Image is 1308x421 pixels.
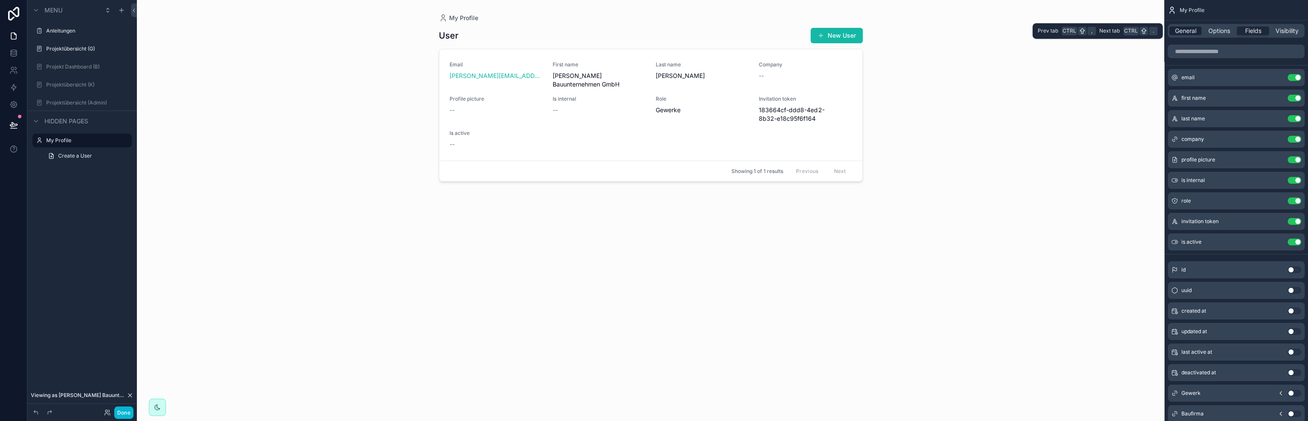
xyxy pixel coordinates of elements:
[1275,27,1299,35] span: Visibility
[450,72,542,80] a: [PERSON_NAME][EMAIL_ADDRESS][DOMAIN_NAME]
[44,6,62,15] span: Menu
[1181,218,1219,225] span: invitation token
[46,137,127,144] label: My Profile
[1088,27,1095,34] span: ,
[1181,308,1206,314] span: created at
[1150,27,1157,34] span: .
[1038,27,1058,34] span: Prev tab
[439,49,862,161] a: Email[PERSON_NAME][EMAIL_ADDRESS][DOMAIN_NAME]First name[PERSON_NAME] Bauunternehmen GmbHLast nam...
[46,27,130,34] label: Anleitungen
[553,96,645,102] span: Is internal
[656,61,749,68] span: Last name
[1181,287,1192,294] span: uuid
[114,406,133,419] button: Done
[43,149,132,163] a: Create a User
[1099,27,1120,34] span: Next tab
[46,63,130,70] label: Projekt Dashboard (B)
[1062,27,1077,35] span: Ctrl
[439,14,478,22] a: My Profile
[450,130,542,137] span: Is active
[1123,27,1139,35] span: Ctrl
[1180,7,1204,14] span: My Profile
[1181,136,1204,143] span: company
[553,72,645,89] span: [PERSON_NAME] Bauunternehmen GmbH
[1181,349,1212,355] span: last active at
[656,106,681,114] span: Gewerke
[1181,197,1191,204] span: role
[759,96,852,102] span: Invitation token
[656,72,749,80] span: [PERSON_NAME]
[1208,27,1230,35] span: Options
[44,117,88,125] span: Hidden pages
[1181,239,1201,245] span: is active
[31,392,127,399] span: Viewing as [PERSON_NAME] Bauunternehmen GmbH
[759,106,852,123] span: 183664cf-ddd8-4ed2-8b32-e18c95f6f164
[58,152,92,159] span: Create a User
[553,61,645,68] span: First name
[1181,74,1195,81] span: email
[1181,177,1205,184] span: is internal
[759,61,852,68] span: Company
[1181,266,1186,273] span: id
[759,72,764,80] span: --
[1245,27,1261,35] span: Fields
[811,28,863,43] button: New User
[1181,115,1205,122] span: last name
[1181,328,1207,335] span: updated at
[1181,156,1215,163] span: profile picture
[1181,390,1201,397] span: Gewerk
[1175,27,1196,35] span: General
[1181,369,1216,376] span: deactivated at
[731,168,783,175] span: Showing 1 of 1 results
[46,45,130,52] label: Projektübersicht (G)
[1181,95,1206,102] span: first name
[449,14,478,22] span: My Profile
[450,106,455,114] span: --
[46,99,130,106] label: Projektübersicht (Admin)
[439,30,459,42] h1: User
[450,140,455,149] span: --
[450,61,542,68] span: Email
[553,106,558,114] span: --
[46,81,130,88] label: Projektübersicht (K)
[450,96,542,102] span: Profile picture
[656,96,749,102] span: Role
